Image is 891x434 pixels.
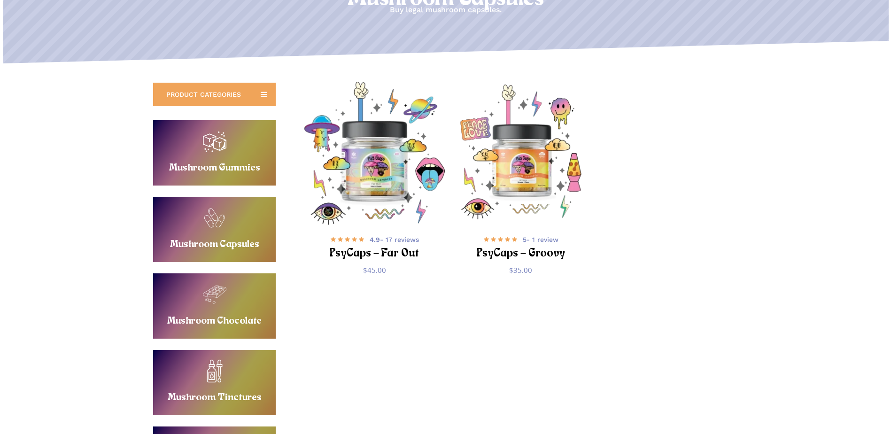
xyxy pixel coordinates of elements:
a: PsyCaps - Far Out [306,85,443,222]
span: - 1 review [523,235,558,244]
img: Psychedelic mushroom capsules with colorful illustrations. [303,82,446,225]
span: PRODUCT CATEGORIES [166,90,241,99]
img: Psychedelic mushroom capsules with colorful retro design. [452,85,590,222]
h2: PsyCaps – Groovy [464,245,578,263]
a: PRODUCT CATEGORIES [153,83,276,106]
h2: PsyCaps – Far Out [318,245,432,263]
bdi: 35.00 [509,265,532,275]
a: 4.9- 17 reviews PsyCaps – Far Out [318,233,432,258]
span: - 17 reviews [370,235,419,244]
b: 5 [523,236,527,243]
bdi: 45.00 [363,265,386,275]
span: $ [509,265,513,275]
b: 4.9 [370,236,380,243]
span: $ [363,265,367,275]
a: 5- 1 review PsyCaps – Groovy [464,233,578,258]
a: PsyCaps - Groovy [452,85,590,222]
